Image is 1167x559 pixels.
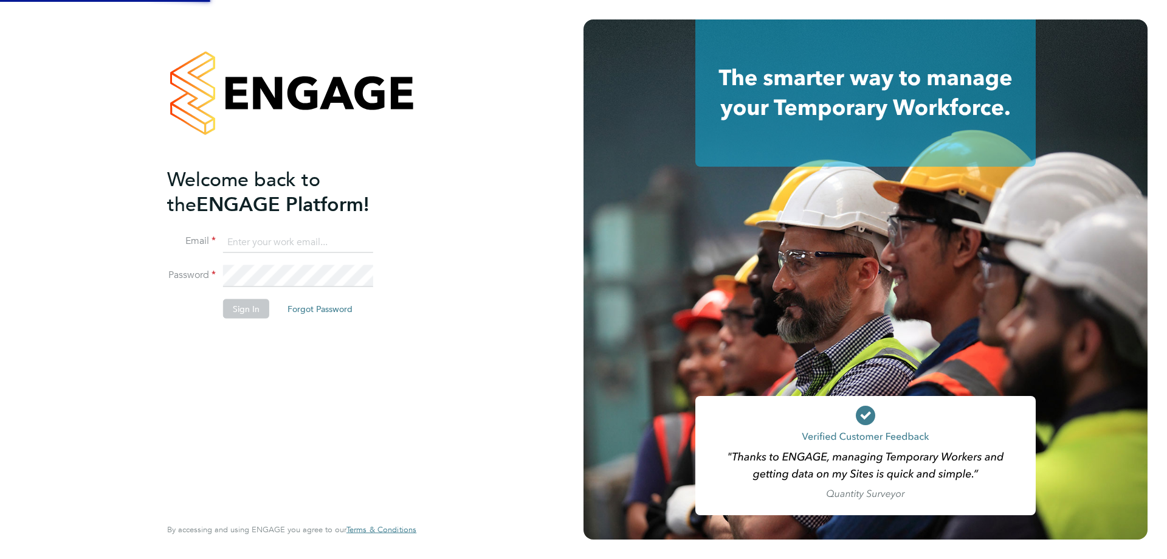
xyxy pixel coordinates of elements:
a: Terms & Conditions [346,525,416,535]
input: Enter your work email... [223,231,373,253]
span: Terms & Conditions [346,524,416,535]
button: Forgot Password [278,299,362,319]
span: Welcome back to the [167,167,320,216]
h2: ENGAGE Platform! [167,167,404,217]
label: Password [167,269,216,282]
label: Email [167,235,216,248]
button: Sign In [223,299,269,319]
span: By accessing and using ENGAGE you agree to our [167,524,416,535]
